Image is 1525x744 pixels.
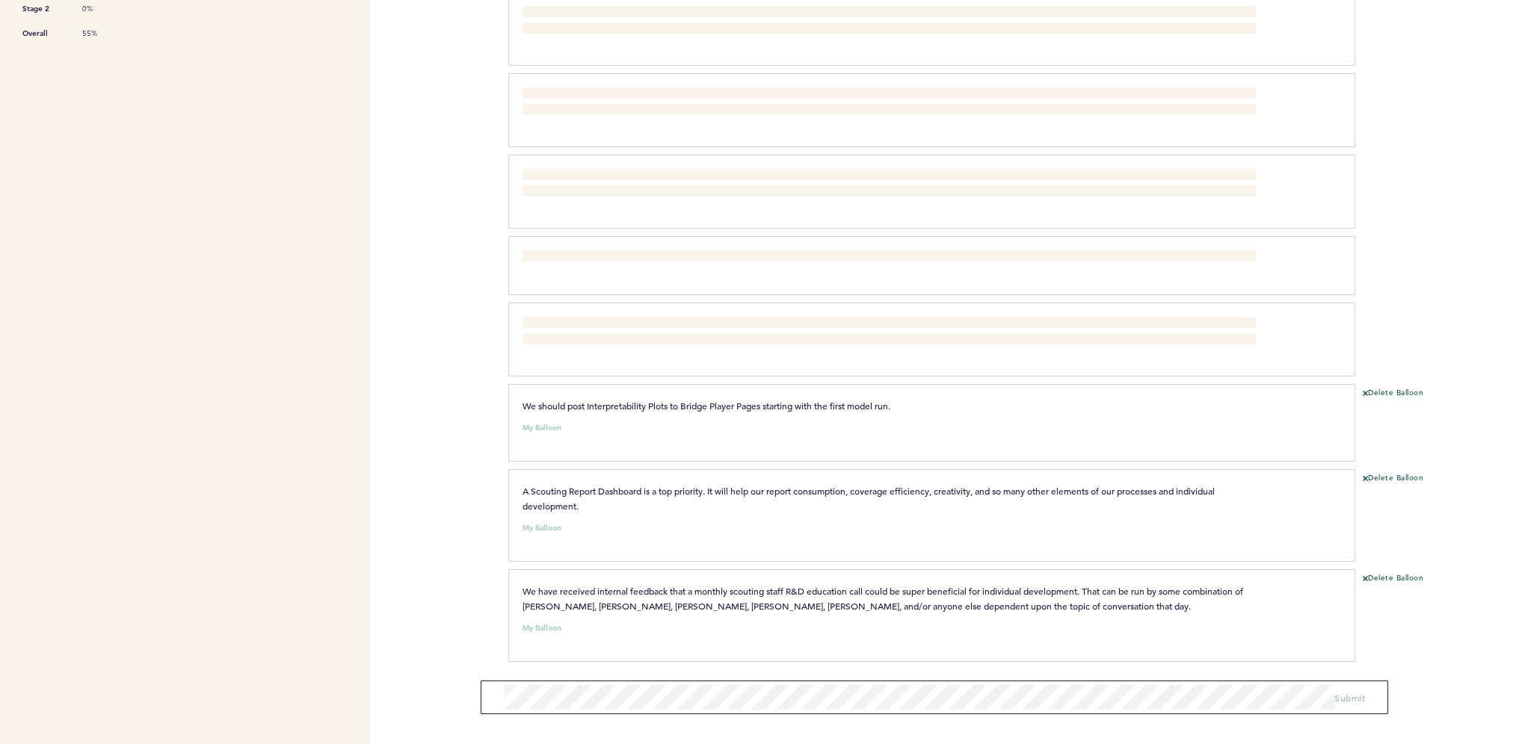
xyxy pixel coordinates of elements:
span: We should post Interpretability Plots to Bridge Player Pages starting with the first model run. [523,400,890,412]
span: 0% [82,4,127,14]
span: Get Amateur viz dash data points linked to video! [523,252,719,264]
small: My Balloon [523,624,561,632]
small: My Balloon [523,424,561,432]
span: A Scouting Report Dashboard is a top priority. It will help our report consumption, coverage effi... [523,485,1217,512]
span: Day 2 work was awesome! How can we better fold some of that work into the main board setting proc... [523,170,1224,197]
span: Objective Follow leaderboards (putting this under support/process vs strategy). All draft eligibl... [523,89,1249,116]
small: My Balloon [523,524,561,532]
span: Overall [22,26,67,41]
button: Submit [1334,690,1365,705]
button: Delete Balloon [1363,473,1423,485]
span: We have received internal feedback that a monthly scouting staff R&D education call could be supe... [523,585,1245,612]
button: Delete Balloon [1363,388,1423,400]
span: Allow "dummy" reports to be written by select few non-Amateur-scouting staff. These would be repo... [523,7,1256,34]
span: Stage 2 [22,1,67,16]
span: 55% [82,28,127,39]
span: Submit [1334,692,1365,704]
button: Delete Balloon [1363,573,1423,585]
span: Build out a preffing tool in Bridge that can potentially be used for polling exercises in the dra... [523,318,1255,345]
